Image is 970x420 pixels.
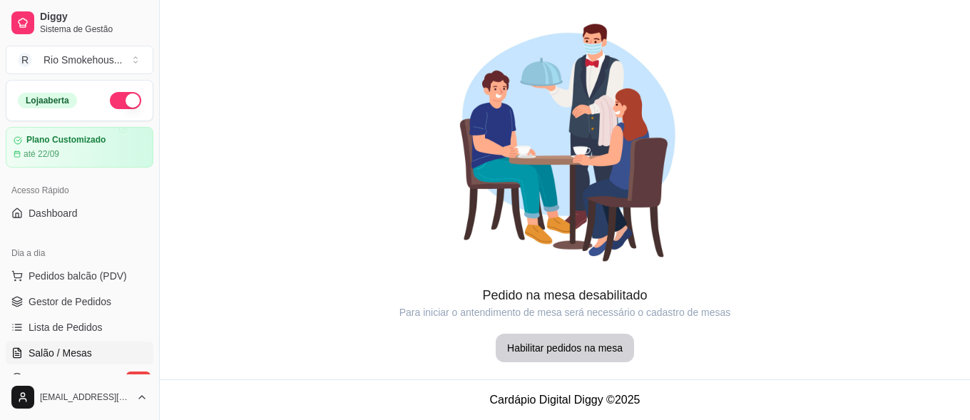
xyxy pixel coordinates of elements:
span: R [18,53,32,67]
div: Acesso Rápido [6,179,153,202]
div: Dia a dia [6,242,153,265]
a: Dashboard [6,202,153,225]
span: Gestor de Pedidos [29,294,111,309]
a: Gestor de Pedidos [6,290,153,313]
a: Salão / Mesas [6,342,153,364]
button: Habilitar pedidos na mesa [496,334,634,362]
button: Pedidos balcão (PDV) [6,265,153,287]
footer: Cardápio Digital Diggy © 2025 [160,379,970,420]
button: Alterar Status [110,92,141,109]
span: [EMAIL_ADDRESS][DOMAIN_NAME] [40,391,131,403]
a: Lista de Pedidos [6,316,153,339]
span: Sistema de Gestão [40,24,148,35]
a: DiggySistema de Gestão [6,6,153,40]
div: Rio Smokehous ... [44,53,123,67]
article: Para iniciar o antendimento de mesa será necessário o cadastro de mesas [160,305,970,319]
article: Pedido na mesa desabilitado [160,285,970,305]
a: Diggy Botnovo [6,367,153,390]
a: Plano Customizadoaté 22/09 [6,127,153,168]
article: Plano Customizado [26,135,106,145]
div: Loja aberta [18,93,77,108]
span: Pedidos balcão (PDV) [29,269,127,283]
span: Diggy Bot [29,372,72,386]
span: Lista de Pedidos [29,320,103,334]
article: até 22/09 [24,148,59,160]
span: Salão / Mesas [29,346,92,360]
span: Dashboard [29,206,78,220]
span: Diggy [40,11,148,24]
button: Select a team [6,46,153,74]
button: [EMAIL_ADDRESS][DOMAIN_NAME] [6,380,153,414]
